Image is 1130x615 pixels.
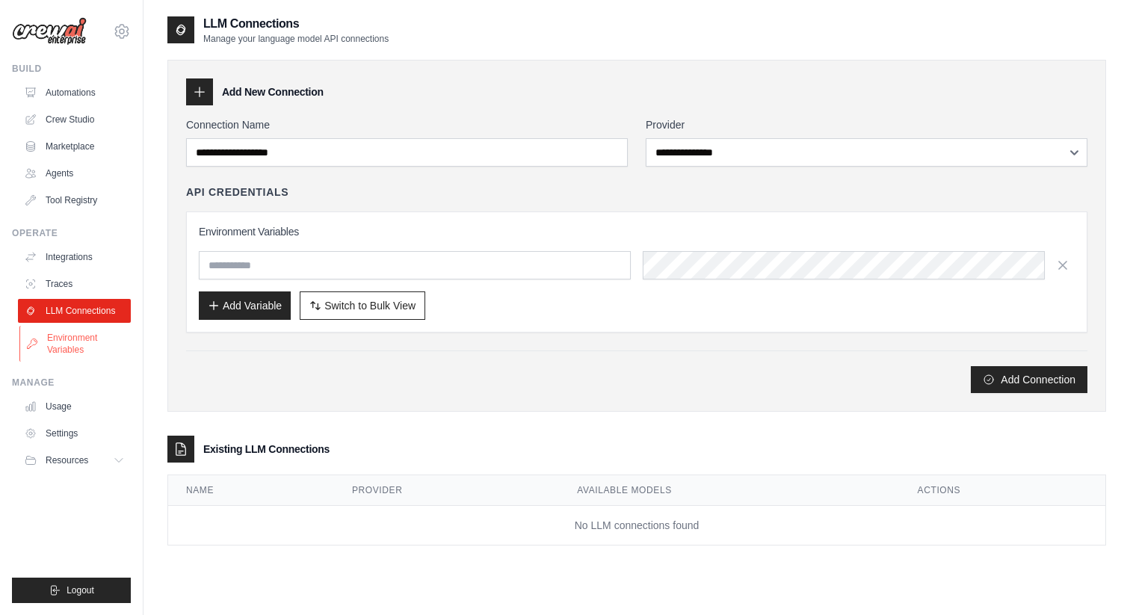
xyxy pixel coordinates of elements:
th: Name [168,475,334,506]
a: Integrations [18,245,131,269]
td: No LLM connections found [168,506,1105,546]
a: Usage [18,395,131,418]
div: Build [12,63,131,75]
button: Logout [12,578,131,603]
th: Provider [334,475,559,506]
button: Add Connection [971,366,1087,393]
div: Operate [12,227,131,239]
a: Tool Registry [18,188,131,212]
img: Logo [12,17,87,46]
th: Actions [900,475,1105,506]
label: Provider [646,117,1087,132]
h3: Existing LLM Connections [203,442,330,457]
p: Manage your language model API connections [203,33,389,45]
button: Switch to Bulk View [300,291,425,320]
th: Available Models [559,475,899,506]
button: Add Variable [199,291,291,320]
h2: LLM Connections [203,15,389,33]
div: Manage [12,377,131,389]
label: Connection Name [186,117,628,132]
a: Settings [18,421,131,445]
a: Marketplace [18,135,131,158]
span: Resources [46,454,88,466]
a: Agents [18,161,131,185]
h4: API Credentials [186,185,288,200]
a: Environment Variables [19,326,132,362]
a: Traces [18,272,131,296]
a: LLM Connections [18,299,131,323]
a: Automations [18,81,131,105]
h3: Add New Connection [222,84,324,99]
h3: Environment Variables [199,224,1075,239]
button: Resources [18,448,131,472]
span: Switch to Bulk View [324,298,416,313]
a: Crew Studio [18,108,131,132]
span: Logout [67,584,94,596]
